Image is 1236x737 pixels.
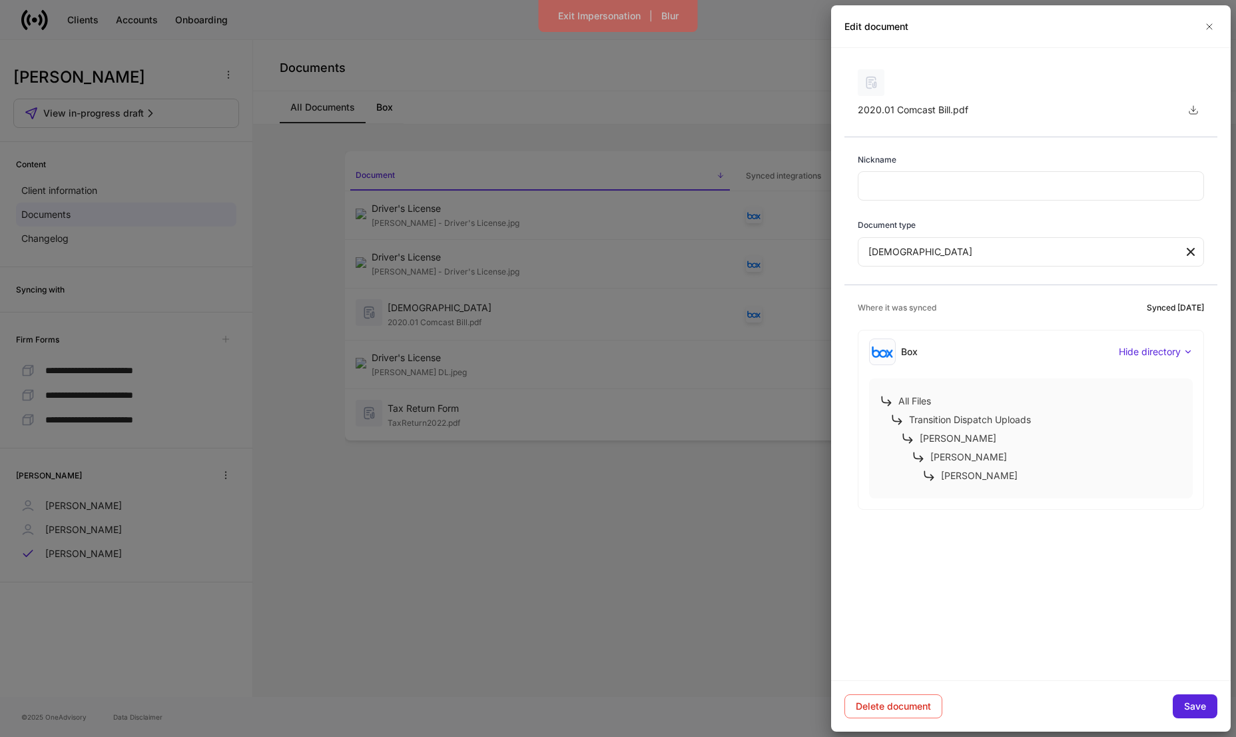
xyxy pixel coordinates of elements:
[941,469,1018,482] p: [PERSON_NAME]
[844,20,908,33] h2: Edit document
[920,432,996,445] p: [PERSON_NAME]
[858,103,1172,117] div: 2020.01 Comcast Bill.pdf
[930,450,1007,464] p: [PERSON_NAME]
[858,301,936,314] h6: Where it was synced
[858,331,1203,373] div: BoxHide directory
[858,69,884,96] img: svg%3e
[901,345,918,359] div: Box
[1184,700,1206,713] div: Save
[661,9,679,23] div: Blur
[898,394,931,408] p: All Files
[844,694,942,718] button: Delete document
[909,413,1031,426] p: Transition Dispatch Uploads
[1147,301,1204,314] h6: Synced [DATE]
[558,9,641,23] div: Exit Impersonation
[858,237,1183,267] div: [DEMOGRAPHIC_DATA]
[1173,694,1217,718] button: Save
[858,219,916,231] h6: Document type
[872,346,893,358] img: oYqM9ojoZLfzCHUefNbBcWHcyDPbQKagtYciMC8pFl3iZXy3dU33Uwy+706y+0q2uJ1ghNQf2OIHrSh50tUd9HaB5oMc62p0G...
[1119,345,1181,359] p: Hide directory
[856,700,931,713] div: Delete document
[858,153,896,166] h6: Nickname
